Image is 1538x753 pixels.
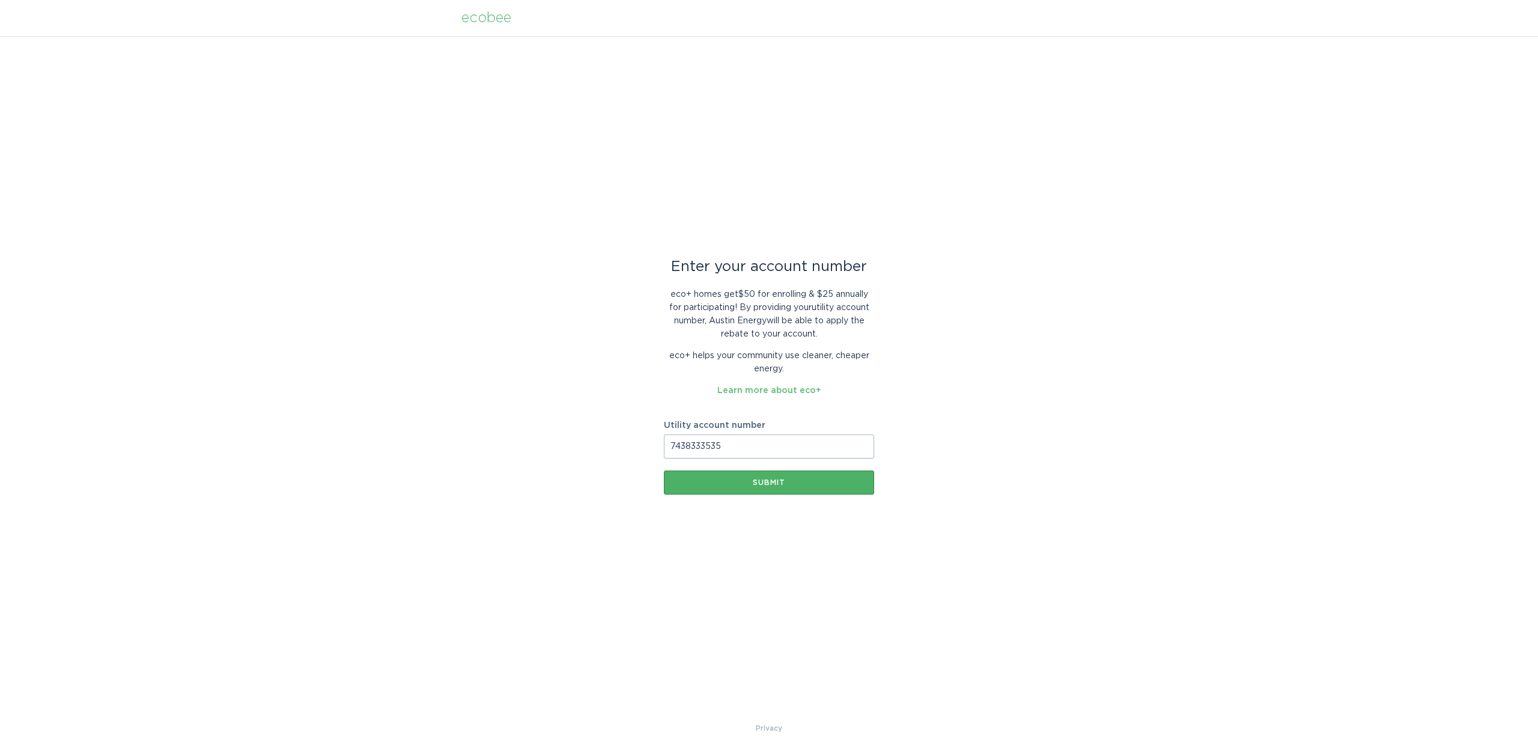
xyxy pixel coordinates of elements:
[664,349,874,376] p: eco+ helps your community use cleaner, cheaper energy.
[664,288,874,341] p: eco+ homes get $50 for enrolling & $25 annually for participating ! By providing your utility acc...
[664,260,874,273] div: Enter your account number
[461,11,511,25] div: ecobee
[664,421,874,430] label: Utility account number
[670,479,868,486] div: Submit
[756,722,782,735] a: Privacy Policy & Terms of Use
[717,386,821,395] a: Learn more about eco+
[664,471,874,495] button: Submit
